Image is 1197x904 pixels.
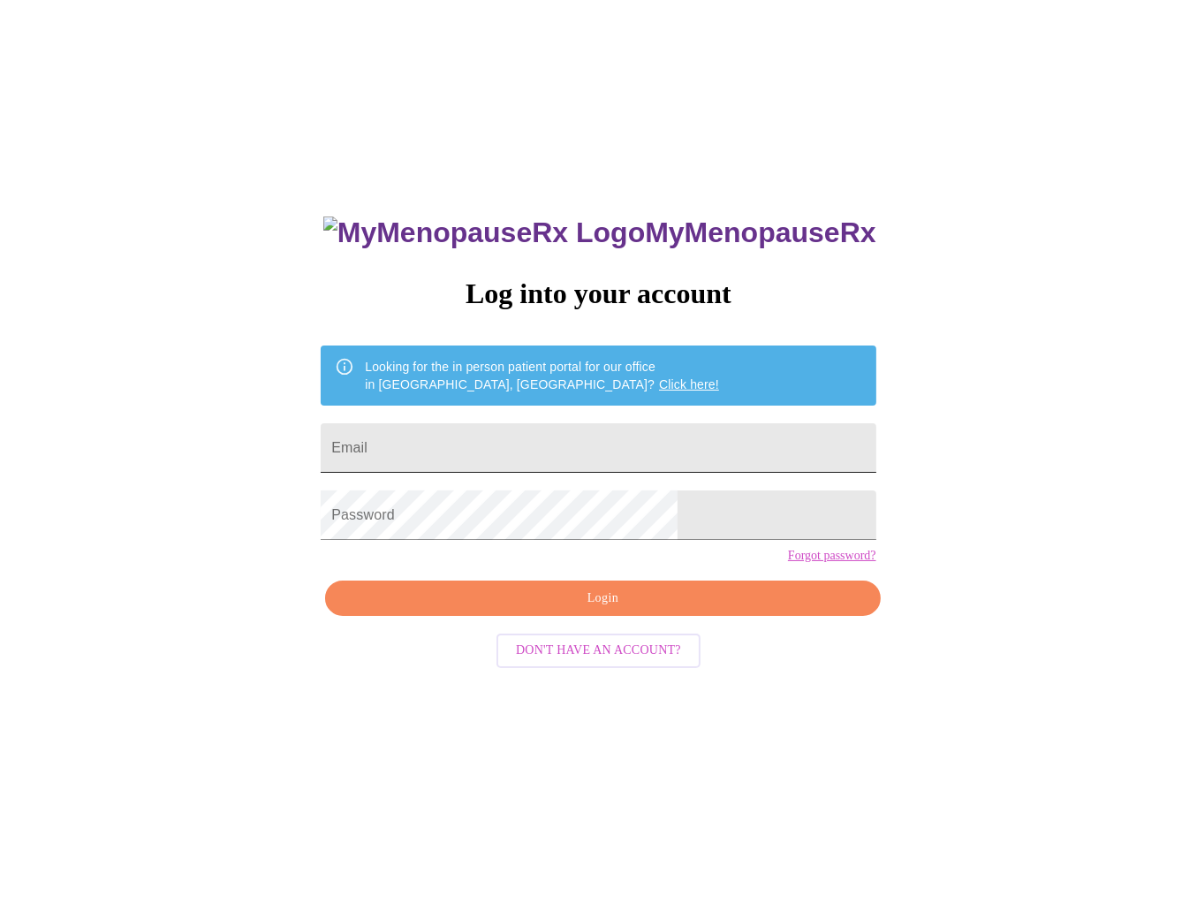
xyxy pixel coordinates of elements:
[788,549,876,563] a: Forgot password?
[496,634,701,668] button: Don't have an account?
[325,581,880,617] button: Login
[321,277,875,310] h3: Log into your account
[323,217,876,249] h3: MyMenopauseRx
[659,377,719,391] a: Click here!
[323,217,645,249] img: MyMenopauseRx Logo
[365,351,719,400] div: Looking for the in person patient portal for our office in [GEOGRAPHIC_DATA], [GEOGRAPHIC_DATA]?
[345,588,860,610] span: Login
[492,642,705,657] a: Don't have an account?
[516,640,681,662] span: Don't have an account?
